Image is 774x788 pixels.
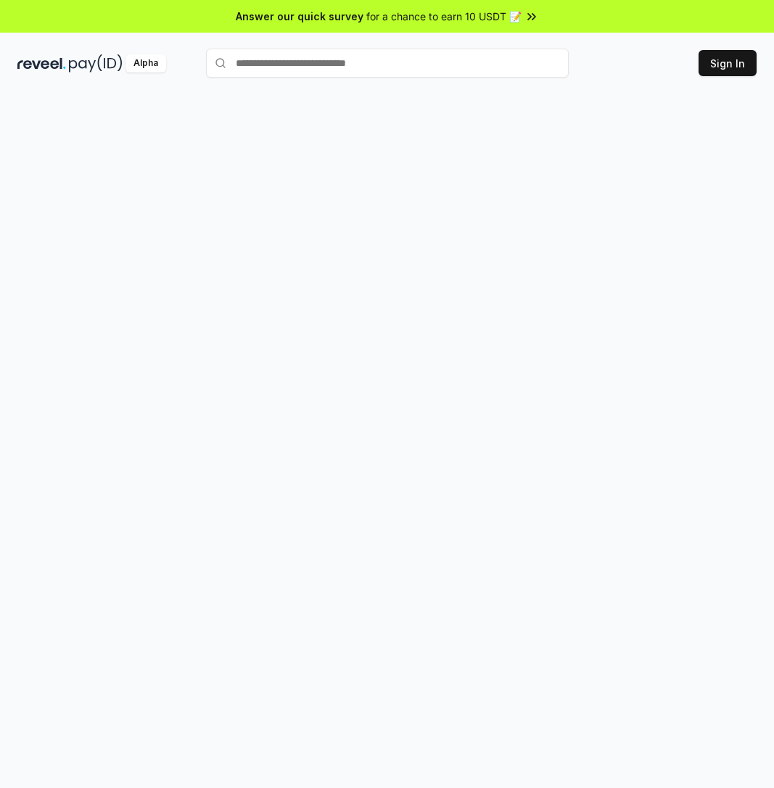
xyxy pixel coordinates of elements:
[69,54,123,72] img: pay_id
[366,9,522,24] span: for a chance to earn 10 USDT 📝
[17,54,66,72] img: reveel_dark
[125,54,166,72] div: Alpha
[699,50,757,76] button: Sign In
[236,9,363,24] span: Answer our quick survey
